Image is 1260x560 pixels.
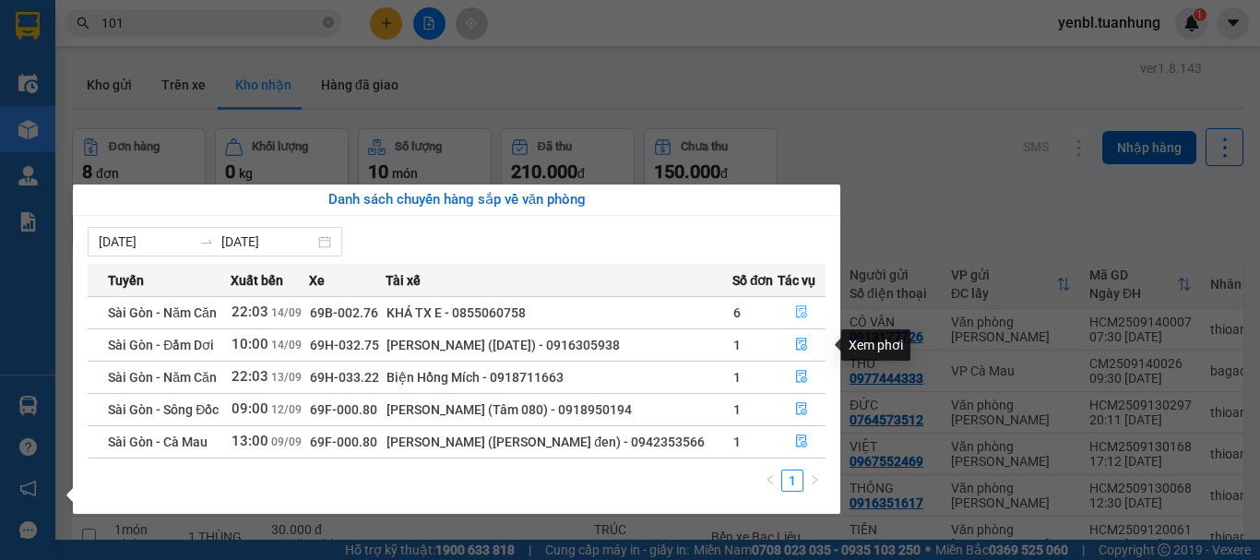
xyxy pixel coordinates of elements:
div: Xem phơi [841,329,910,361]
span: 14/09 [271,306,302,319]
button: file-done [779,298,825,328]
span: 13/09 [271,371,302,384]
span: Tuyến [108,270,144,291]
span: Xe [309,270,325,291]
span: right [809,474,820,485]
div: [PERSON_NAME] ([PERSON_NAME] đen) - 0942353566 [386,432,731,452]
div: Biện Hồng Mích - 0918711663 [386,367,731,387]
span: 14/09 [271,339,302,351]
span: swap-right [199,234,214,249]
a: 1 [782,471,802,491]
span: 22:03 [232,304,268,320]
span: Số đơn [732,270,774,291]
span: 1 [733,402,741,417]
li: Previous Page [759,470,781,492]
button: file-done [779,330,825,360]
div: [PERSON_NAME] ([DATE]) - 0916305938 [386,335,731,355]
span: Tài xế [386,270,421,291]
button: file-done [779,363,825,392]
button: file-done [779,395,825,424]
span: Sài Gòn - Đầm Dơi [108,338,214,352]
span: 09/09 [271,435,302,448]
div: KHÁ TX E - 0855060758 [386,303,731,323]
button: right [803,470,826,492]
span: Sài Gòn - Sông Đốc [108,402,219,417]
span: 13:00 [232,433,268,449]
span: 69B-002.76 [310,305,378,320]
span: 1 [733,370,741,385]
span: file-done [795,402,808,417]
span: Sài Gòn - Năm Căn [108,305,217,320]
li: Next Page [803,470,826,492]
button: file-done [779,427,825,457]
span: 69F-000.80 [310,402,377,417]
span: file-done [795,338,808,352]
span: 09:00 [232,400,268,417]
span: 22:03 [232,368,268,385]
span: Sài Gòn - Năm Căn [108,370,217,385]
span: 10:00 [232,336,268,352]
span: file-done [795,370,808,385]
span: 6 [733,305,741,320]
span: 12/09 [271,403,302,416]
div: [PERSON_NAME] (Tâm 080) - 0918950194 [386,399,731,420]
span: 1 [733,435,741,449]
span: file-done [795,435,808,449]
span: Sài Gòn - Cà Mau [108,435,208,449]
span: file-done [795,305,808,320]
span: to [199,234,214,249]
span: 69F-000.80 [310,435,377,449]
span: 69H-032.75 [310,338,379,352]
span: left [765,474,776,485]
input: Từ ngày [99,232,192,252]
span: 69H-033.22 [310,370,379,385]
li: 1 [781,470,803,492]
span: 1 [733,338,741,352]
button: left [759,470,781,492]
input: Đến ngày [221,232,315,252]
span: Tác vụ [778,270,815,291]
span: Xuất bến [231,270,283,291]
div: Danh sách chuyến hàng sắp về văn phòng [88,189,826,211]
